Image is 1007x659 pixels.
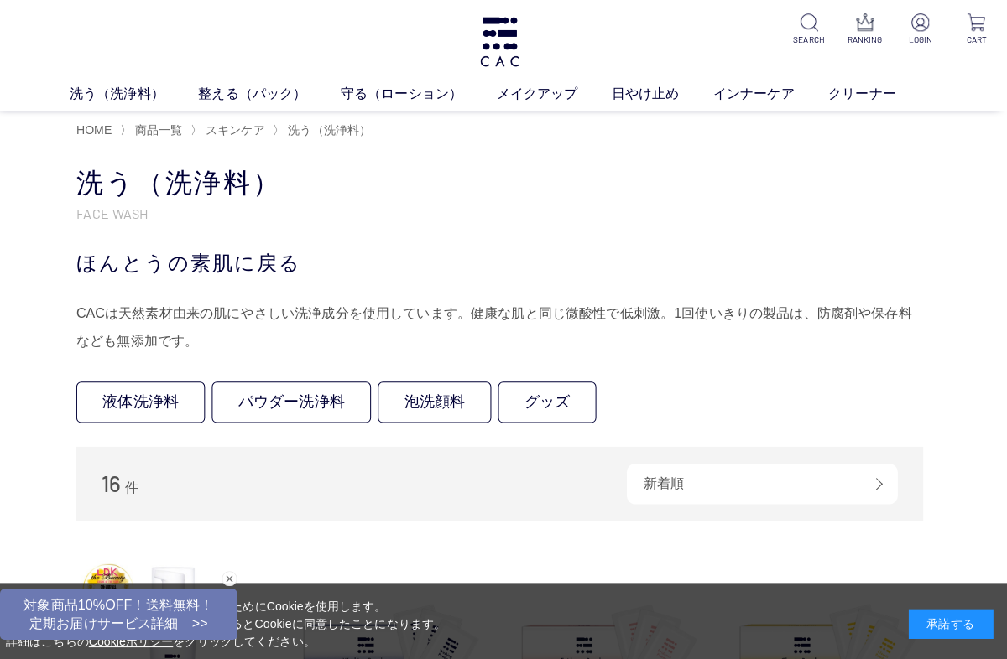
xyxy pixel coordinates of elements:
[715,83,829,103] a: インナーケア
[903,34,938,46] p: LOGIN
[482,17,525,66] img: logo
[212,122,271,136] span: スキンケア
[142,122,189,136] span: 商品一覧
[502,378,599,419] a: グッズ
[127,122,193,138] li: 〉
[84,246,923,276] div: ほんとうの素肌に戻る
[629,459,898,500] div: 新着順
[346,83,500,103] a: 守る（ローション）
[958,13,994,46] a: CART
[909,604,993,633] div: 承諾する
[84,163,923,200] h1: 洗う（洗浄料）
[848,13,883,46] a: RANKING
[205,83,346,103] a: 整える（パック）
[958,34,994,46] p: CART
[290,122,376,136] a: 洗う（洗浄料）
[84,298,923,351] div: CACは天然素材由来の肌にやさしい洗浄成分を使用しています。健康な肌と同じ微酸性で低刺激。1回使いきりの製品は、防腐剤や保存料なども無添加です。
[279,122,380,138] li: 〉
[848,34,883,46] p: RANKING
[829,83,930,103] a: クリーナー
[84,122,119,136] a: HOME
[132,476,145,490] span: 件
[84,378,211,419] a: 液体洗浄料
[109,466,128,492] span: 16
[792,34,827,46] p: SEARCH
[614,83,715,103] a: 日やけ止め
[500,83,614,103] a: メイクアップ
[197,122,275,138] li: 〉
[792,13,827,46] a: SEARCH
[138,122,189,136] a: 商品一覧
[294,122,376,136] span: 洗う（洗浄料）
[218,378,376,419] a: パウダー洗浄料
[209,122,271,136] a: スキンケア
[84,203,923,221] p: FACE WASH
[903,13,938,46] a: LOGIN
[77,83,205,103] a: 洗う（洗浄料）
[383,378,495,419] a: 泡洗顔料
